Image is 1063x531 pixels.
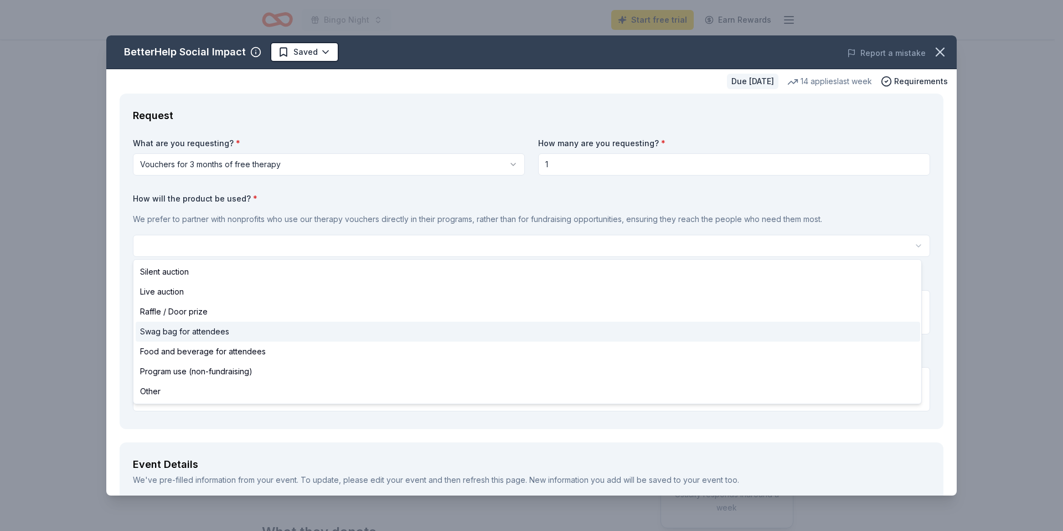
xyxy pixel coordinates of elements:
[140,265,189,279] span: Silent auction
[140,325,229,338] span: Swag bag for attendees
[140,365,252,378] span: Program use (non-fundraising)
[140,345,266,358] span: Food and beverage for attendees
[140,285,184,298] span: Live auction
[324,13,369,27] span: Bingo Night
[140,305,208,318] span: Raffle / Door prize
[140,385,161,398] span: Other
